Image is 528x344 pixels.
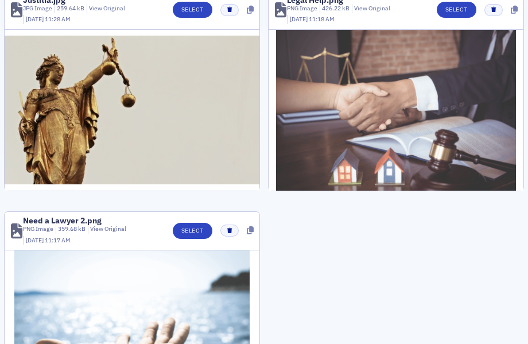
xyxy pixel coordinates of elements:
button: Select [437,2,476,18]
span: [DATE] [26,236,45,244]
div: Need a Lawyer 2.png [23,217,102,225]
button: Select [173,223,212,239]
div: JPG Image [23,4,52,13]
div: PNG Image [23,225,53,234]
span: 11:18 AM [309,15,335,23]
div: 359.68 kB [56,225,86,234]
span: [DATE] [290,15,309,23]
div: PNG Image [287,4,317,13]
button: Select [173,2,212,18]
a: View Original [90,225,126,233]
span: [DATE] [26,15,45,23]
a: View Original [354,4,390,12]
span: 11:17 AM [45,236,71,244]
span: 11:28 AM [45,15,71,23]
a: View Original [89,4,125,12]
div: 259.64 kB [55,4,85,13]
div: 426.22 kB [320,4,350,13]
